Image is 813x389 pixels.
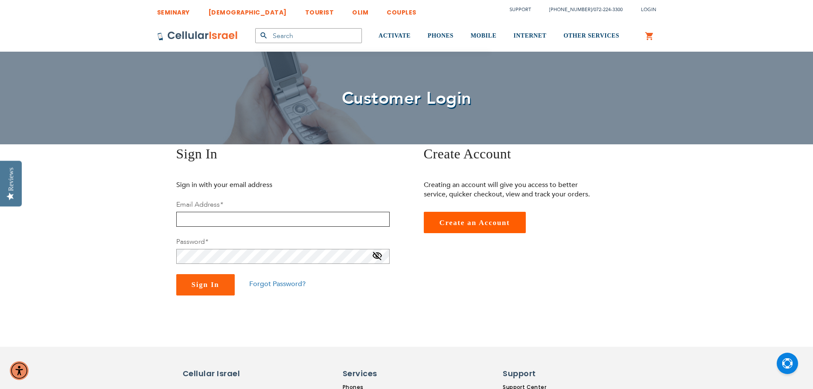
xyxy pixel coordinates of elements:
a: Forgot Password? [249,279,306,289]
h6: Support [503,368,554,379]
a: OTHER SERVICES [563,20,619,52]
input: Search [255,28,362,43]
div: Accessibility Menu [10,361,29,380]
p: Sign in with your email address [176,180,349,190]
label: Email Address [176,200,223,209]
span: ACTIVATE [379,32,411,39]
span: Customer Login [342,87,472,110]
h6: Cellular Israel [183,368,255,379]
span: Sign In [192,281,219,289]
button: Sign In [176,274,235,295]
span: Login [641,6,656,13]
h6: Services [343,368,415,379]
li: / [541,3,623,16]
a: COUPLES [387,2,417,18]
a: TOURIST [305,2,334,18]
a: OLIM [352,2,368,18]
span: Create an Account [440,219,510,227]
input: Email [176,212,390,227]
img: Cellular Israel Logo [157,31,238,41]
span: OTHER SERVICES [563,32,619,39]
a: INTERNET [513,20,546,52]
span: Sign In [176,146,218,161]
label: Password [176,237,208,246]
a: MOBILE [471,20,497,52]
a: [PHONE_NUMBER] [549,6,592,13]
a: Create an Account [424,212,526,233]
span: Create Account [424,146,511,161]
a: Support [510,6,531,13]
span: PHONES [428,32,454,39]
div: Reviews [7,167,15,191]
a: SEMINARY [157,2,190,18]
p: Creating an account will give you access to better service, quicker checkout, view and track your... [424,180,597,199]
span: INTERNET [513,32,546,39]
a: [DEMOGRAPHIC_DATA] [208,2,287,18]
span: MOBILE [471,32,497,39]
a: 072-224-3300 [594,6,623,13]
a: PHONES [428,20,454,52]
a: ACTIVATE [379,20,411,52]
